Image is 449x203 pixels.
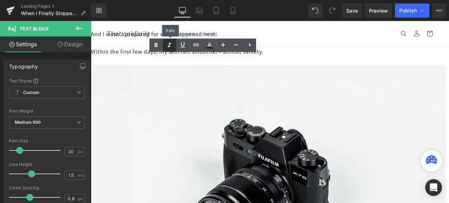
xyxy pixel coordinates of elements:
span: Save [346,7,358,14]
span: em [78,173,84,177]
a: Preview [365,4,392,18]
span: px [78,149,84,154]
a: Laptop [191,4,208,18]
span: px [78,196,84,201]
div: Typography [9,60,38,69]
span: Preview [369,7,388,14]
button: Publish [395,4,429,18]
a: Landing Pages [21,4,91,9]
div: Font Weight [9,109,85,114]
a: Tablet [208,4,224,18]
b: Custom [23,90,39,96]
button: Redo [325,4,339,18]
div: Open Intercom Messenger [425,179,442,196]
div: Font Size [9,138,85,143]
div: Text Styles [9,78,85,83]
div: Line Height [9,162,85,167]
span: Text Block [20,26,49,32]
a: Mobile [224,4,241,18]
button: Undo [308,4,322,18]
a: New Library [91,4,107,18]
button: More [432,4,446,18]
div: Letter Spacing [9,185,85,190]
a: Design [47,36,93,52]
a: Desktop [174,4,191,18]
b: Medium 500 [15,120,41,125]
span: When I Finally Stopped Hiding [21,11,78,16]
span: Publish [399,8,417,13]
